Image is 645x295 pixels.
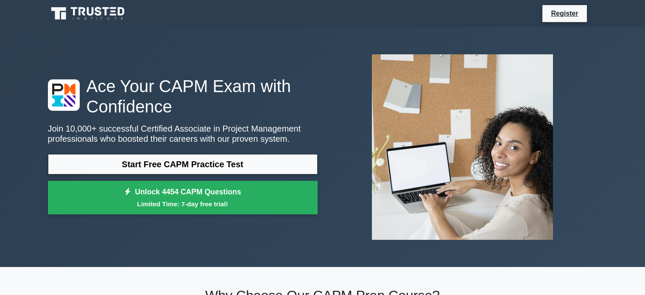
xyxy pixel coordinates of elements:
[546,8,583,19] a: Register
[48,76,318,117] h1: Ace Your CAPM Exam with Confidence
[59,199,307,209] small: Limited Time: 7-day free trial!
[48,181,318,215] a: Unlock 4454 CAPM QuestionsLimited Time: 7-day free trial!
[48,124,318,144] p: Join 10,000+ successful Certified Associate in Project Management professionals who boosted their...
[48,154,318,174] a: Start Free CAPM Practice Test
